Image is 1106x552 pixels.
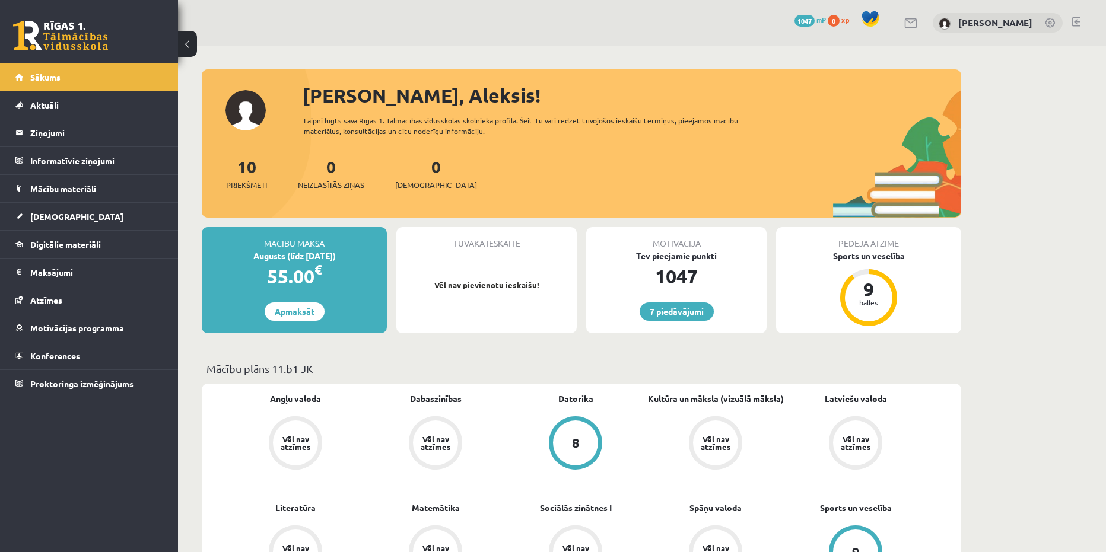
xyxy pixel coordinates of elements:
a: 0Neizlasītās ziņas [298,156,364,191]
a: Angļu valoda [270,393,321,405]
a: Datorika [558,393,593,405]
legend: Ziņojumi [30,119,163,146]
a: [PERSON_NAME] [958,17,1032,28]
span: 0 [828,15,840,27]
span: Motivācijas programma [30,323,124,333]
p: Mācību plāns 11.b1 JK [206,360,956,376]
span: Digitālie materiāli [30,239,101,250]
legend: Informatīvie ziņojumi [30,147,163,174]
div: Mācību maksa [202,227,387,250]
div: Vēl nav atzīmes [699,435,732,451]
a: Matemātika [412,502,460,514]
a: Kultūra un māksla (vizuālā māksla) [648,393,784,405]
span: Mācību materiāli [30,183,96,194]
a: Aktuāli [15,91,163,119]
div: Augusts (līdz [DATE]) [202,250,387,262]
a: Informatīvie ziņojumi [15,147,163,174]
div: 9 [851,280,886,299]
span: [DEMOGRAPHIC_DATA] [395,179,477,191]
img: Aleksis Āboliņš [939,18,951,30]
a: Apmaksāt [265,302,325,321]
a: Konferences [15,342,163,369]
a: Spāņu valoda [689,502,742,514]
a: Sociālās zinātnes I [540,502,612,514]
legend: Maksājumi [30,259,163,286]
span: [DEMOGRAPHIC_DATA] [30,211,123,222]
a: Proktoringa izmēģinājums [15,370,163,397]
a: 7 piedāvājumi [640,302,714,321]
div: [PERSON_NAME], Aleksis! [303,81,961,110]
a: Mācību materiāli [15,175,163,202]
span: Proktoringa izmēģinājums [30,378,134,389]
a: Sākums [15,63,163,91]
span: Priekšmeti [226,179,267,191]
span: Atzīmes [30,295,62,305]
div: Sports un veselība [776,250,961,262]
span: xp [841,15,849,24]
div: 8 [572,436,580,449]
span: € [314,261,322,278]
a: 0 xp [828,15,855,24]
div: 55.00 [202,262,387,291]
div: Pēdējā atzīme [776,227,961,250]
p: Vēl nav pievienotu ieskaišu! [402,279,571,291]
span: Sākums [30,72,61,82]
a: Sports un veselība [820,502,892,514]
a: Ziņojumi [15,119,163,146]
div: Vēl nav atzīmes [279,435,312,451]
a: 0[DEMOGRAPHIC_DATA] [395,156,477,191]
a: Digitālie materiāli [15,231,163,258]
a: Vēl nav atzīmes [786,416,926,472]
span: 1047 [794,15,815,27]
div: Tuvākā ieskaite [396,227,577,250]
a: Dabaszinības [410,393,462,405]
a: [DEMOGRAPHIC_DATA] [15,203,163,230]
div: Motivācija [586,227,767,250]
a: Literatūra [275,502,316,514]
a: 1047 mP [794,15,826,24]
span: Konferences [30,350,80,361]
a: Atzīmes [15,286,163,314]
div: Vēl nav atzīmes [419,435,452,451]
a: Maksājumi [15,259,163,286]
div: 1047 [586,262,767,291]
a: 8 [506,416,646,472]
a: Sports un veselība 9 balles [776,250,961,328]
a: Rīgas 1. Tālmācības vidusskola [13,21,108,50]
div: Vēl nav atzīmes [839,435,872,451]
span: Aktuāli [30,100,59,110]
a: Vēl nav atzīmes [225,416,366,472]
a: Vēl nav atzīmes [646,416,786,472]
span: mP [816,15,826,24]
a: 10Priekšmeti [226,156,267,191]
span: Neizlasītās ziņas [298,179,364,191]
a: Motivācijas programma [15,314,163,342]
div: Laipni lūgts savā Rīgas 1. Tālmācības vidusskolas skolnieka profilā. Šeit Tu vari redzēt tuvojošo... [304,115,759,136]
a: Latviešu valoda [825,393,887,405]
a: Vēl nav atzīmes [366,416,506,472]
div: Tev pieejamie punkti [586,250,767,262]
div: balles [851,299,886,306]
